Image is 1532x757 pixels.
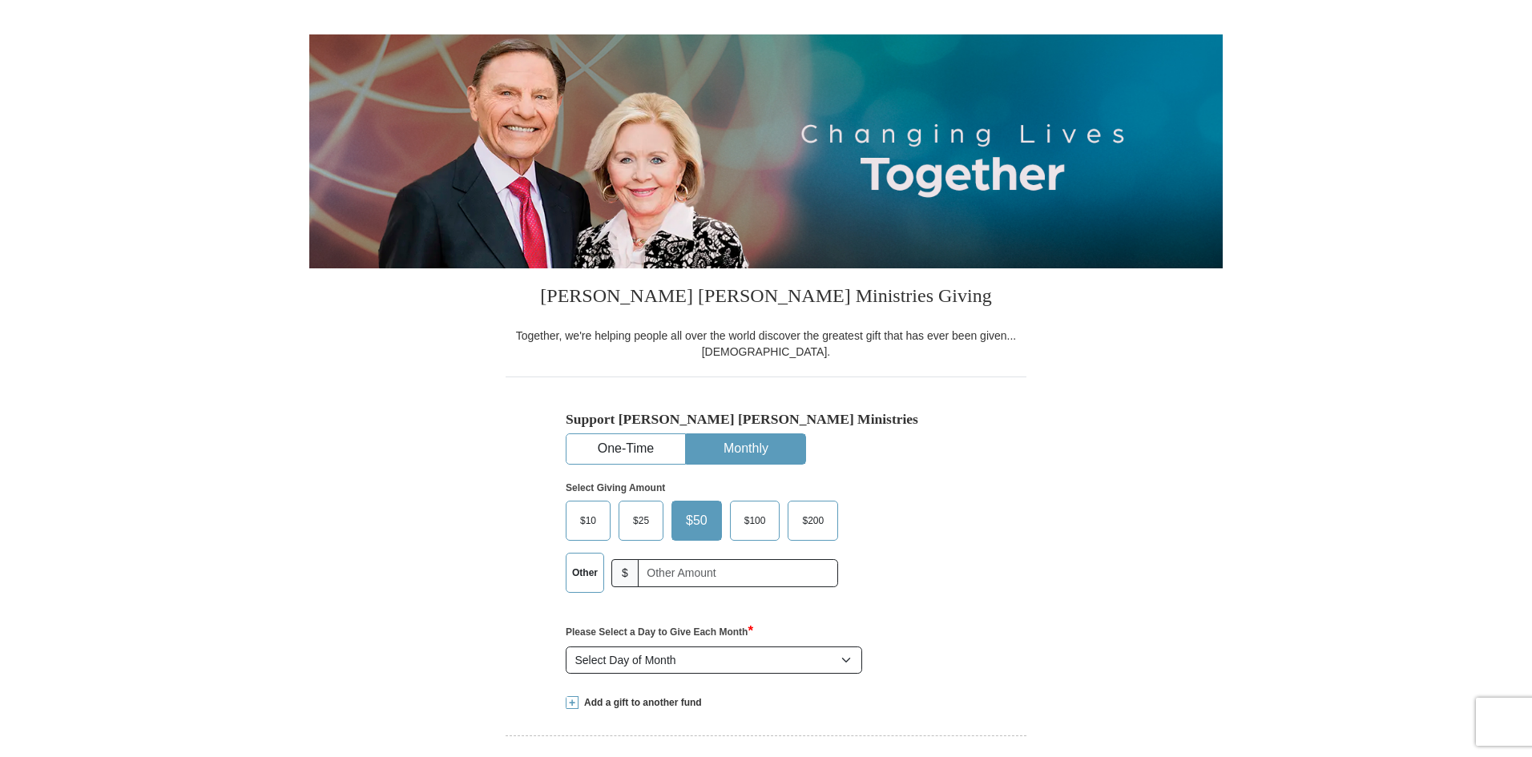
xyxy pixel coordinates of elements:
[506,328,1026,360] div: Together, we're helping people all over the world discover the greatest gift that has ever been g...
[687,434,805,464] button: Monthly
[638,559,838,587] input: Other Amount
[794,509,832,533] span: $200
[611,559,639,587] span: $
[566,482,665,493] strong: Select Giving Amount
[566,554,603,592] label: Other
[678,509,716,533] span: $50
[566,411,966,428] h5: Support [PERSON_NAME] [PERSON_NAME] Ministries
[625,509,657,533] span: $25
[579,696,702,710] span: Add a gift to another fund
[566,626,753,638] strong: Please Select a Day to Give Each Month
[572,509,604,533] span: $10
[566,434,685,464] button: One-Time
[506,268,1026,328] h3: [PERSON_NAME] [PERSON_NAME] Ministries Giving
[736,509,774,533] span: $100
